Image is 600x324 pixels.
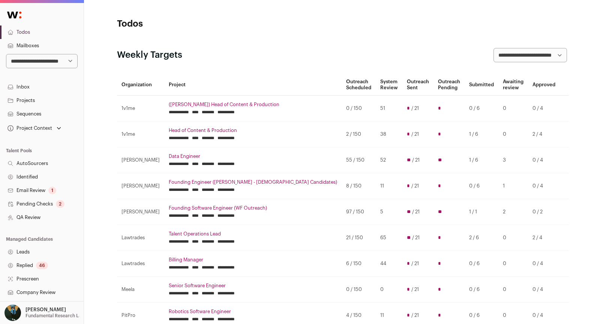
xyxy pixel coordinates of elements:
[498,74,528,96] th: Awaiting review
[342,199,376,225] td: 97 / 150
[169,205,337,211] a: Founding Software Engineer (WF Outreach)
[169,231,337,237] a: Talent Operations Lead
[465,147,498,173] td: 1 / 6
[528,121,560,147] td: 2 / 4
[169,127,337,133] a: Head of Content & Production
[117,74,164,96] th: Organization
[465,277,498,303] td: 0 / 6
[342,225,376,251] td: 21 / 150
[376,199,402,225] td: 5
[411,105,419,111] span: / 21
[411,261,419,267] span: / 21
[433,74,465,96] th: Outreach Pending
[376,121,402,147] td: 38
[376,225,402,251] td: 65
[169,257,337,263] a: Billing Manager
[528,199,560,225] td: 0 / 2
[376,96,402,121] td: 51
[465,199,498,225] td: 1 / 1
[117,199,164,225] td: [PERSON_NAME]
[164,74,342,96] th: Project
[376,147,402,173] td: 52
[342,74,376,96] th: Outreach Scheduled
[498,277,528,303] td: 0
[465,173,498,199] td: 0 / 6
[528,147,560,173] td: 0 / 4
[169,102,337,108] a: ([PERSON_NAME]) Head of Content & Production
[498,225,528,251] td: 0
[498,173,528,199] td: 1
[412,209,420,215] span: / 21
[376,173,402,199] td: 11
[169,283,337,289] a: Senior Software Engineer
[342,251,376,277] td: 6 / 150
[117,96,164,121] td: 1v1me
[48,187,56,194] div: 1
[498,121,528,147] td: 0
[3,7,25,22] img: Wellfound
[498,147,528,173] td: 3
[117,49,182,61] h2: Weekly Targets
[342,277,376,303] td: 0 / 150
[25,307,66,313] p: [PERSON_NAME]
[3,304,81,321] button: Open dropdown
[117,251,164,277] td: Lawtrades
[528,173,560,199] td: 0 / 4
[6,125,52,131] div: Project Context
[411,312,419,318] span: / 21
[376,251,402,277] td: 44
[4,304,21,321] img: 12031951-medium_jpg
[376,277,402,303] td: 0
[465,251,498,277] td: 0 / 6
[117,225,164,251] td: Lawtrades
[528,74,560,96] th: Approved
[117,18,267,30] h1: Todos
[411,183,419,189] span: / 21
[117,147,164,173] td: [PERSON_NAME]
[528,277,560,303] td: 0 / 4
[411,131,419,137] span: / 21
[528,96,560,121] td: 0 / 4
[342,121,376,147] td: 2 / 150
[117,173,164,199] td: [PERSON_NAME]
[465,121,498,147] td: 1 / 6
[412,235,420,241] span: / 21
[56,200,64,208] div: 2
[169,179,337,185] a: Founding Engineer ([PERSON_NAME] - [DEMOGRAPHIC_DATA] Candidates)
[169,309,337,315] a: Robotics Software Engineer
[465,96,498,121] td: 0 / 6
[376,74,402,96] th: System Review
[342,96,376,121] td: 0 / 150
[498,199,528,225] td: 2
[169,153,337,159] a: Data Engineer
[342,173,376,199] td: 8 / 150
[498,96,528,121] td: 0
[117,277,164,303] td: Meela
[412,157,420,163] span: / 21
[342,147,376,173] td: 55 / 150
[117,121,164,147] td: 1v1me
[402,74,433,96] th: Outreach Sent
[528,225,560,251] td: 2 / 4
[465,74,498,96] th: Submitted
[6,123,63,133] button: Open dropdown
[25,313,87,319] p: Fundamental Research Labs
[465,225,498,251] td: 2 / 6
[528,251,560,277] td: 0 / 4
[411,286,419,292] span: / 21
[498,251,528,277] td: 0
[36,262,48,269] div: 46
